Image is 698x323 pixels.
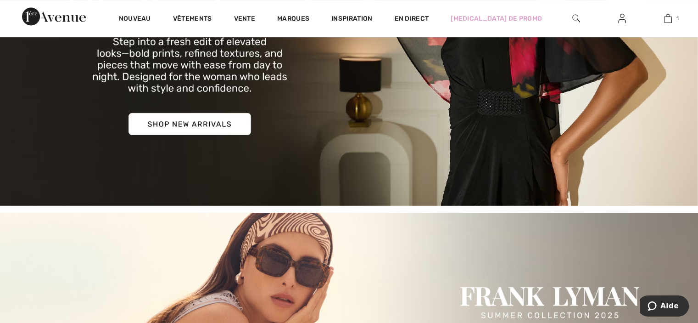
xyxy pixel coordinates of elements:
[618,13,626,24] img: Mes informations
[22,7,86,26] img: 1ère Avenue
[119,15,151,24] a: Nouveau
[173,15,212,24] a: Vêtements
[234,15,255,24] a: Vente
[173,15,212,23] font: Vêtements
[451,14,542,23] a: [MEDICAL_DATA] de promo
[234,15,255,23] font: Vente
[645,13,690,24] a: 1
[572,13,580,24] img: rechercher sur le site
[394,14,429,23] a: En direct
[664,13,672,24] img: Mon sac
[676,15,679,22] font: 1
[277,15,309,23] font: Marques
[611,13,633,24] a: Se connecter
[394,15,429,23] font: En direct
[451,15,542,23] font: [MEDICAL_DATA] de promo
[119,15,151,23] font: Nouveau
[277,15,309,24] a: Marques
[331,15,372,23] font: Inspiration
[640,295,689,318] iframe: Ouvre un widget dans lequel vous pouvez trouver plus d'informations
